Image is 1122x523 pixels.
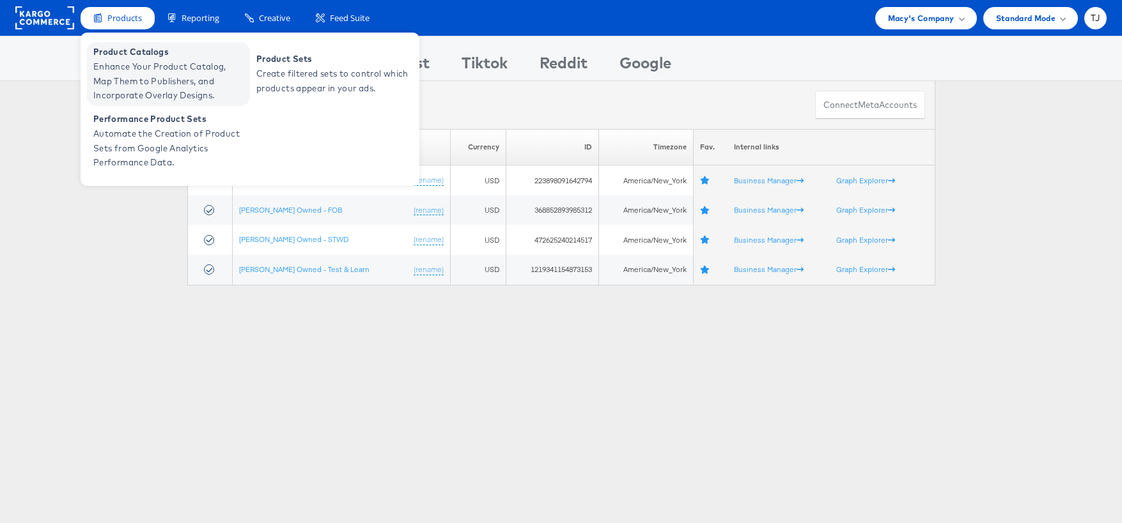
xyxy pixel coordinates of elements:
[598,225,693,255] td: America/New_York
[93,45,247,59] span: Product Catalogs
[506,255,599,285] td: 1219341154873153
[256,52,410,66] span: Product Sets
[462,52,508,80] div: Tiktok
[182,12,219,24] span: Reporting
[836,264,895,274] a: Graph Explorer
[888,11,954,25] span: Macy's Company
[414,234,444,245] a: (rename)
[506,129,599,165] th: ID
[93,59,247,103] span: Enhance Your Product Catalog, Map Them to Publishers, and Incorporate Overlay Designs.
[256,66,410,96] span: Create filtered sets to control which products appear in your ads.
[93,126,247,170] span: Automate the Creation of Product Sets from Google Analytics Performance Data.
[734,205,804,215] a: Business Manager
[451,255,506,285] td: USD
[734,264,804,274] a: Business Manager
[858,99,879,111] span: meta
[107,12,142,24] span: Products
[598,165,693,195] td: America/New_York
[619,52,671,80] div: Google
[451,129,506,165] th: Currency
[259,12,290,24] span: Creative
[734,235,804,245] a: Business Manager
[996,11,1056,25] span: Standard Mode
[506,195,599,225] td: 368852893985312
[540,52,588,80] div: Reddit
[1091,14,1100,22] span: TJ
[451,165,506,195] td: USD
[506,165,599,195] td: 223898091642794
[239,234,348,244] a: [PERSON_NAME] Owned - STWD
[506,225,599,255] td: 472625240214517
[414,175,444,186] a: (rename)
[87,109,250,173] a: Performance Product Sets Automate the Creation of Product Sets from Google Analytics Performance ...
[93,112,247,126] span: Performance Product Sets
[598,129,693,165] th: Timezone
[239,205,342,215] a: [PERSON_NAME] Owned - FOB
[815,91,925,119] button: ConnectmetaAccounts
[734,176,804,185] a: Business Manager
[598,255,693,285] td: America/New_York
[836,176,895,185] a: Graph Explorer
[330,12,370,24] span: Feed Suite
[239,264,370,274] a: [PERSON_NAME] Owned - Test & Learn
[250,42,413,106] a: Product Sets Create filtered sets to control which products appear in your ads.
[836,205,895,215] a: Graph Explorer
[598,195,693,225] td: America/New_York
[836,235,895,245] a: Graph Explorer
[451,195,506,225] td: USD
[414,205,444,216] a: (rename)
[87,42,250,106] a: Product Catalogs Enhance Your Product Catalog, Map Them to Publishers, and Incorporate Overlay De...
[451,225,506,255] td: USD
[414,264,444,275] a: (rename)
